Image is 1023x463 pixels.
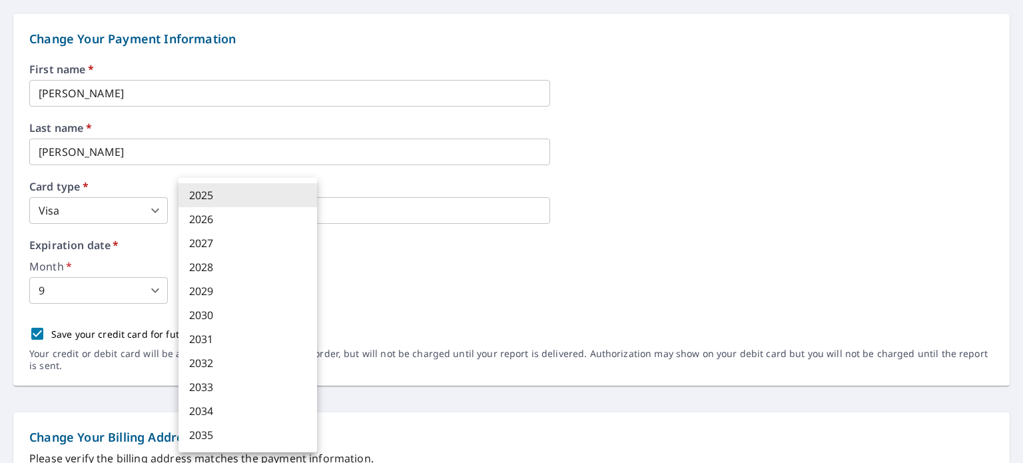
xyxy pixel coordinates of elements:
[178,207,317,231] li: 2026
[178,327,317,351] li: 2031
[178,351,317,375] li: 2032
[178,183,317,207] li: 2025
[178,279,317,303] li: 2029
[178,255,317,279] li: 2028
[178,423,317,447] li: 2035
[178,231,317,255] li: 2027
[178,303,317,327] li: 2030
[178,375,317,399] li: 2033
[178,399,317,423] li: 2034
